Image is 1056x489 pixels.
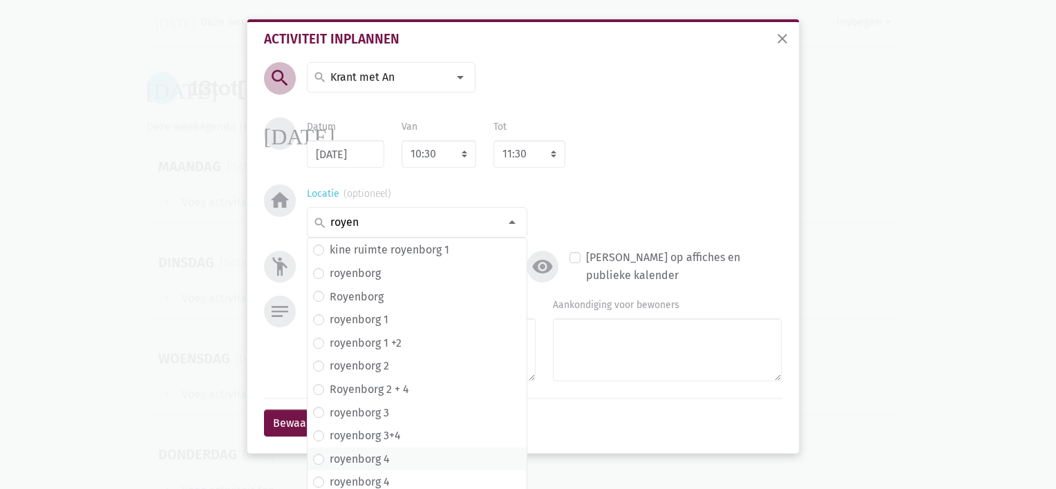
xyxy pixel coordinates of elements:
[330,241,449,259] label: kine ruimte royenborg 1
[531,256,554,278] i: visibility
[264,33,782,46] div: Activiteit inplannen
[493,119,507,135] label: Tot
[328,68,448,86] input: Krant met An
[307,119,336,135] label: Datum
[269,256,291,278] i: emoji_people
[330,265,381,282] label: royenborg
[330,381,409,399] label: Royenborg 2 + 4
[586,249,782,284] label: [PERSON_NAME] op affiches en publieke kalender
[330,404,389,422] label: royenborg 3
[264,410,319,437] button: Bewaar
[330,427,401,445] label: royenborg 3+4
[264,122,335,144] i: [DATE]
[269,189,291,211] i: home
[330,288,384,306] label: Royenborg
[774,30,791,47] span: close
[553,298,679,313] label: Aankondiging voor bewoners
[402,119,417,135] label: Van
[330,357,389,375] label: royenborg 2
[330,450,390,468] label: royenborg 4
[330,334,402,352] label: royenborg 1 +2
[307,186,391,202] label: Locatie
[330,311,388,329] label: royenborg 1
[269,67,291,89] i: search
[769,25,796,55] button: sluiten
[269,300,291,323] i: notes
